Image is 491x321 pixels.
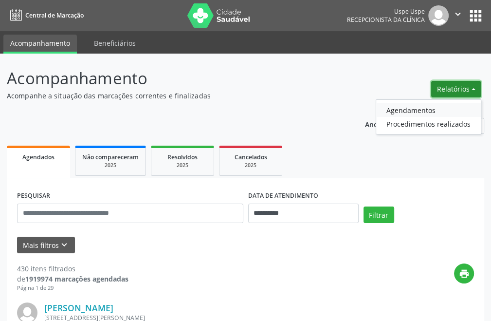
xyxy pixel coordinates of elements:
[376,99,481,134] ul: Relatórios
[449,5,467,26] button: 
[347,7,425,16] div: Uspe Uspe
[428,5,449,26] img: img
[7,91,341,101] p: Acompanhe a situação das marcações correntes e finalizadas
[347,16,425,24] span: Recepcionista da clínica
[17,264,128,274] div: 430 itens filtrados
[365,118,451,130] p: Ano de acompanhamento
[25,274,128,283] strong: 1919974 marcações agendadas
[376,103,481,117] a: Agendamentos
[167,153,198,161] span: Resolvidos
[364,207,394,223] button: Filtrar
[25,11,84,19] span: Central de Marcação
[17,189,50,204] label: PESQUISAR
[17,237,75,254] button: Mais filtroskeyboard_arrow_down
[226,162,275,169] div: 2025
[454,264,474,283] button: print
[82,153,139,161] span: Não compareceram
[82,162,139,169] div: 2025
[453,9,463,19] i: 
[158,162,207,169] div: 2025
[7,66,341,91] p: Acompanhamento
[44,302,113,313] a: [PERSON_NAME]
[467,7,484,24] button: apps
[3,35,77,54] a: Acompanhamento
[459,268,470,279] i: print
[376,117,481,131] a: Procedimentos realizados
[17,274,128,284] div: de
[87,35,143,52] a: Beneficiários
[17,284,128,292] div: Página 1 de 29
[59,240,70,250] i: keyboard_arrow_down
[22,153,55,161] span: Agendados
[7,7,84,23] a: Central de Marcação
[248,189,318,204] label: DATA DE ATENDIMENTO
[235,153,267,161] span: Cancelados
[431,81,481,97] button: Relatórios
